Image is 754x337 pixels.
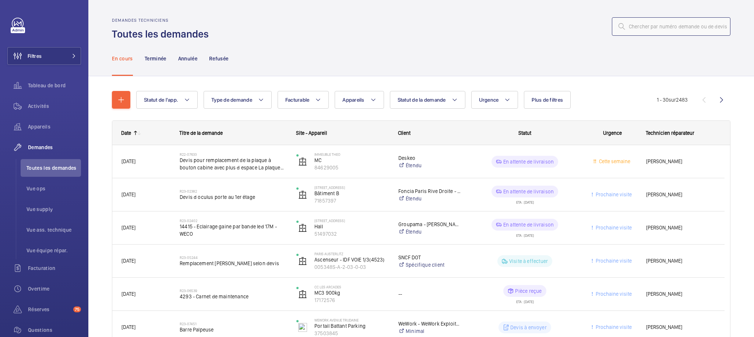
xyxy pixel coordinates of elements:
span: 4293 - Carnet de maintenance [180,293,287,300]
span: [DATE] [121,225,135,231]
p: CC Les Arcades [314,285,389,289]
span: 14415 - Eclairage gaine par bande led 17M - WECO [180,223,287,238]
span: [DATE] [121,258,135,264]
button: Statut de l'app. [136,91,198,109]
span: Overtime [28,285,81,292]
h2: R23-06539 [180,288,287,293]
span: Tableau de bord [28,82,81,89]
p: Refusée [209,55,228,62]
div: ETA : [DATE] [516,197,534,204]
p: Portail Battant Parking [314,322,389,330]
span: Vue équipe répar. [27,247,81,254]
span: Toutes les demandes [27,164,81,172]
p: PARIS AUSTERLITZ [314,252,389,256]
span: Vue ops [27,185,81,192]
p: Deskeo [398,154,462,162]
span: Appareils [342,97,364,103]
p: Ascenseur - IDF VOIE 1/3(4523) [314,256,389,263]
h2: R23-05244 [180,255,287,260]
h2: R22-07633 [180,152,287,157]
span: [PERSON_NAME] [646,257,715,265]
span: [DATE] [121,291,135,297]
button: Statut de la demande [390,91,465,109]
span: Demandes [28,144,81,151]
span: Vue ass. technique [27,226,81,234]
h2: R23-07451 [180,322,287,326]
h2: Demandes techniciens [112,18,213,23]
span: Questions [28,326,81,334]
span: Type de demande [211,97,252,103]
p: 51497032 [314,230,389,238]
p: Annulée [178,55,197,62]
h1: Toutes les demandes [112,27,213,41]
span: Remplacement [PERSON_NAME] selon devis [180,260,287,267]
button: Appareils [335,91,384,109]
img: elevator.svg [298,224,307,232]
input: Chercher par numéro demande ou de devis [612,17,730,36]
button: Facturable [278,91,329,109]
img: fighter_door.svg [298,323,307,332]
span: Site - Appareil [296,130,327,136]
span: Barre Palpeuse [180,326,287,333]
span: Prochaine visite [594,258,632,264]
p: [STREET_ADDRESS] [314,185,389,190]
p: En attente de livraison [503,221,554,228]
button: Filtres [7,47,81,65]
span: Prochaine visite [594,291,632,297]
span: Appareils [28,123,81,130]
p: Devis à envoyer [510,324,547,331]
span: 75 [73,306,81,312]
span: [DATE] [121,158,135,164]
button: Type de demande [204,91,272,109]
p: MC3 900kg [314,289,389,296]
span: Plus de filtres [532,97,563,103]
span: Statut [518,130,531,136]
p: 005348S-A-2-03-0-03 [314,263,389,271]
h2: R23-02382 [180,189,287,193]
p: Foncia Paris Rive Droite - [PERSON_NAME] [398,187,462,195]
span: Réserves [28,306,70,313]
span: Prochaine visite [594,192,632,197]
span: Client [398,130,411,136]
div: -- [398,290,462,298]
p: 84629005 [314,164,389,171]
span: Devis pour remplacement de la plaque à bouton cabine avec plus d espace La plaque actuelle étant ... [180,157,287,171]
span: Technicien réparateur [646,130,694,136]
p: [STREET_ADDRESS] [314,218,389,223]
p: En attente de livraison [503,158,554,165]
span: [PERSON_NAME] [646,290,715,298]
img: elevator.svg [298,157,307,166]
span: [PERSON_NAME] [646,157,715,166]
p: Immeuble Theo [314,152,389,157]
span: Statut de la demande [398,97,446,103]
a: Étendu [398,228,462,235]
span: Filtres [28,52,42,60]
p: MC [314,157,389,164]
span: Vue supply [27,206,81,213]
img: elevator.svg [298,190,307,199]
p: SNCF DOT [398,254,462,261]
p: WeWork - WeWork Exploitation [398,320,462,327]
p: Terminée [145,55,166,62]
span: Facturation [28,264,81,272]
a: Minimal [398,327,462,335]
span: [PERSON_NAME] [646,224,715,232]
span: Activités [28,102,81,110]
span: sur [669,97,676,103]
span: Cette semaine [598,158,630,164]
a: Étendu [398,162,462,169]
p: 71857397 [314,197,389,204]
span: 1 - 30 2483 [657,97,688,102]
span: [PERSON_NAME] [646,190,715,199]
a: Spécifique client [398,261,462,268]
p: Visite à effectuer [509,257,548,265]
span: Titre de la demande [179,130,223,136]
p: En attente de livraison [503,188,554,195]
p: 17172576 [314,296,389,304]
button: Plus de filtres [524,91,571,109]
p: Bâtiment B [314,190,389,197]
p: WeWork Avenue Trudaine [314,318,389,322]
p: En cours [112,55,133,62]
span: Urgence [603,130,622,136]
a: Étendu [398,195,462,202]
